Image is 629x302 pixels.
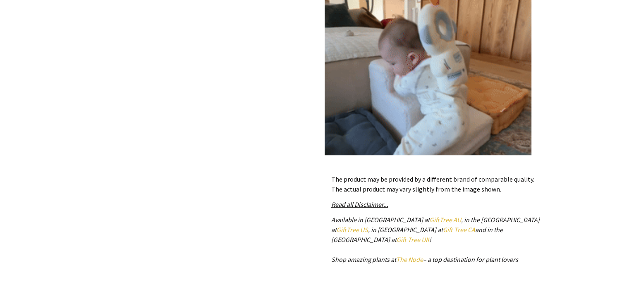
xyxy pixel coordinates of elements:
a: GiftTree AU [430,216,461,224]
a: Gift Tree CA [443,225,475,234]
em: Available in [GEOGRAPHIC_DATA] at , in the [GEOGRAPHIC_DATA] at , in [GEOGRAPHIC_DATA] at and in ... [331,216,540,264]
p: The product may be provided by a different brand of comparable quality. The actual product may va... [331,174,560,194]
a: The Node [396,255,423,264]
a: Gift Tree UK [397,235,429,244]
a: GiftTree US [337,225,368,234]
a: Read all Disclaimer... [331,200,388,209]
